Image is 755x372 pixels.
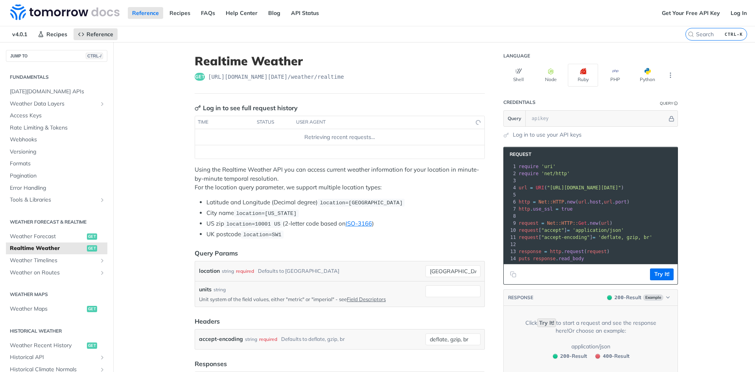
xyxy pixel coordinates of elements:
div: Language [503,53,530,59]
a: Formats [6,158,107,170]
div: 7 [504,205,517,213]
button: Ruby [568,64,598,87]
svg: Key [195,105,201,111]
span: Reference [87,31,113,38]
span: puts [519,256,530,261]
span: 200 [560,353,569,359]
li: City name [206,209,485,218]
label: location [199,265,220,277]
p: Using the Realtime Weather API you can access current weather information for your location in mi... [195,165,485,192]
a: Recipes [33,28,72,40]
div: Click to start a request and see the response here! Or choose an example: [516,319,665,335]
div: 5 [504,191,517,198]
a: Reference [128,7,163,19]
span: 'deflate, gzip, br' [598,235,652,240]
div: 2 [504,170,517,177]
span: Formats [10,160,105,168]
button: Show subpages for Weather on Routes [99,270,105,276]
th: user agent [293,116,469,129]
h2: Fundamentals [6,74,107,81]
span: get [87,245,97,252]
span: . [587,220,589,226]
a: Webhooks [6,134,107,146]
h2: Historical Weather [6,328,107,335]
input: apikey [528,111,667,126]
span: host [590,199,601,205]
span: Weather Data Layers [10,100,97,108]
th: status [254,116,293,129]
span: get [195,73,205,81]
button: 400400-Result [591,352,632,360]
span: "accept-encoding" [541,235,590,240]
span: 'uri' [541,164,556,169]
span: Weather on Routes [10,269,97,277]
button: Hide [667,115,676,122]
span: location=10001 US [226,221,280,227]
th: time [195,116,254,129]
span: request [519,235,539,240]
span: Access Keys [10,112,105,120]
a: Tools & LibrariesShow subpages for Tools & Libraries [6,194,107,206]
kbd: CTRL-K [723,30,745,38]
li: Latitude and Longitude (Decimal degree) [206,198,485,207]
span: new [567,199,576,205]
span: . [587,199,589,205]
div: Defaults to deflate, gzip, br [281,333,345,345]
svg: Search [688,31,694,37]
div: 4 [504,184,517,191]
span: = [533,199,536,205]
div: string [245,333,257,345]
button: Python [632,64,663,87]
div: Log in to see full request history [195,103,298,113]
div: QueryInformation [660,100,678,106]
span: Example [643,294,663,301]
span: Webhooks [10,136,105,144]
span: Weather Timelines [10,257,97,265]
span: url [519,185,527,191]
button: Show subpages for Historical API [99,354,105,361]
span: CTRL-/ [86,53,103,59]
h2: Weather Forecast & realtime [6,218,107,226]
span: response [519,249,541,254]
span: new [590,220,598,226]
span: - Result [560,352,587,360]
div: 9 [504,220,517,227]
span: . [556,256,558,261]
span: location=[GEOGRAPHIC_DATA] [320,200,403,206]
button: RESPONSE [508,294,534,302]
button: JUMP TOCTRL-/ [6,50,107,62]
a: Error Handling [6,182,107,194]
a: Get Your Free API Key [657,7,724,19]
button: Show subpages for Tools & Libraries [99,197,105,203]
span: = [567,228,570,233]
span: Historical API [10,353,97,361]
span: Weather Recent History [10,342,85,350]
div: 1 [504,163,517,170]
span: port [615,199,627,205]
a: Log In [726,7,751,19]
span: [ ] [519,235,652,240]
span: . [530,206,533,212]
span: 200 [553,354,558,359]
span: Rate Limiting & Tokens [10,124,105,132]
span: [ ] [519,228,624,233]
span: get [87,233,97,240]
button: Copy to clipboard [508,268,519,280]
a: Weather Forecastget [6,231,107,242]
button: 200200-Result [549,352,590,360]
span: request [564,249,584,254]
div: required [259,333,277,345]
div: string [222,265,234,277]
span: 'application/json' [573,228,624,233]
span: Get [578,220,587,226]
li: US zip (2-letter code based on ) [206,219,485,228]
div: 14 [504,255,517,262]
i: Information [674,102,678,105]
span: = [544,249,547,254]
span: read_body [558,256,584,261]
span: 'net/http' [541,171,570,176]
a: Weather on RoutesShow subpages for Weather on Routes [6,267,107,279]
button: 200200-ResultExample [603,294,674,302]
li: UK postcode [206,230,485,239]
img: Tomorrow.io Weather API Docs [10,4,120,20]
